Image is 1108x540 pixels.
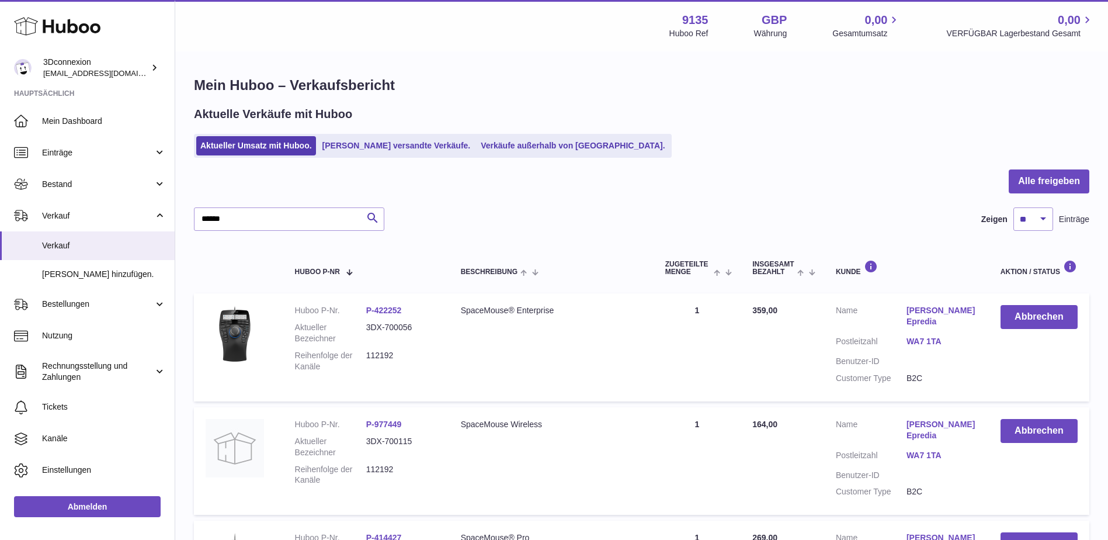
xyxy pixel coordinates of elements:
[366,436,437,458] dd: 3DX-700115
[42,147,154,158] span: Einträge
[196,136,316,155] a: Aktueller Umsatz mit Huboo.
[669,28,708,39] div: Huboo Ref
[1058,12,1081,28] span: 0,00
[906,305,977,327] a: [PERSON_NAME] Epredia
[836,470,906,481] dt: Benutzer-ID
[295,305,366,316] dt: Huboo P-Nr.
[42,240,166,251] span: Verkauf
[42,433,166,444] span: Kanäle
[836,336,906,350] dt: Postleitzahl
[654,293,741,401] td: 1
[477,136,669,155] a: Verkäufe außerhalb von [GEOGRAPHIC_DATA].
[865,12,888,28] span: 0,00
[194,76,1089,95] h1: Mein Huboo – Verkaufsbericht
[906,419,977,441] a: [PERSON_NAME] Epredia
[1001,419,1078,443] button: Abbrechen
[836,373,906,384] dt: Customer Type
[981,214,1008,225] label: Zeigen
[461,305,642,316] div: SpaceMouse® Enterprise
[366,420,402,429] a: P-977449
[295,436,366,458] dt: Aktueller Bezeichner
[836,419,906,444] dt: Name
[682,12,708,28] strong: 9135
[366,350,437,372] dd: 112192
[836,260,977,276] div: Kunde
[654,407,741,515] td: 1
[206,419,264,477] img: no-photo.jpg
[42,179,154,190] span: Bestand
[832,12,901,39] a: 0,00 Gesamtumsatz
[206,305,264,364] img: 3Dconnexion_SpaceMouse-Enterprise.png
[318,136,475,155] a: [PERSON_NAME] versandte Verkäufe.
[43,57,148,79] div: 3Dconnexion
[754,28,787,39] div: Währung
[42,299,154,310] span: Bestellungen
[461,419,642,430] div: SpaceMouse Wireless
[1001,260,1078,276] div: Aktion / Status
[906,450,977,461] a: WA7 1TA
[42,330,166,341] span: Nutzung
[906,486,977,497] dd: B2C
[1059,214,1089,225] span: Einträge
[752,420,777,429] span: 164,00
[836,356,906,367] dt: Benutzer-ID
[295,350,366,372] dt: Reihenfolge der Kanäle
[906,373,977,384] dd: B2C
[1001,305,1078,329] button: Abbrechen
[295,268,340,276] span: Huboo P-Nr
[665,261,711,276] span: ZUGETEILTE Menge
[295,322,366,344] dt: Aktueller Bezeichner
[832,28,901,39] span: Gesamtumsatz
[366,306,402,315] a: P-422252
[14,59,32,77] img: order_eu@3dconnexion.com
[42,116,166,127] span: Mein Dashboard
[836,486,906,497] dt: Customer Type
[295,464,366,486] dt: Reihenfolge der Kanäle
[43,68,172,78] span: [EMAIL_ADDRESS][DOMAIN_NAME]
[42,465,166,476] span: Einstellungen
[946,28,1094,39] span: VERFÜGBAR Lagerbestand Gesamt
[461,268,517,276] span: Beschreibung
[752,306,777,315] span: 359,00
[836,305,906,330] dt: Name
[42,210,154,221] span: Verkauf
[14,496,161,517] a: Abmelden
[42,361,154,383] span: Rechnungsstellung und Zahlungen
[42,269,166,280] span: [PERSON_NAME] hinzufügen.
[295,419,366,430] dt: Huboo P-Nr.
[906,336,977,347] a: WA7 1TA
[366,464,437,486] dd: 112192
[42,401,166,413] span: Tickets
[836,450,906,464] dt: Postleitzahl
[752,261,794,276] span: Insgesamt bezahlt
[1009,169,1089,193] button: Alle freigeben
[762,12,787,28] strong: GBP
[366,322,437,344] dd: 3DX-700056
[194,106,352,122] h2: Aktuelle Verkäufe mit Huboo
[946,12,1094,39] a: 0,00 VERFÜGBAR Lagerbestand Gesamt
